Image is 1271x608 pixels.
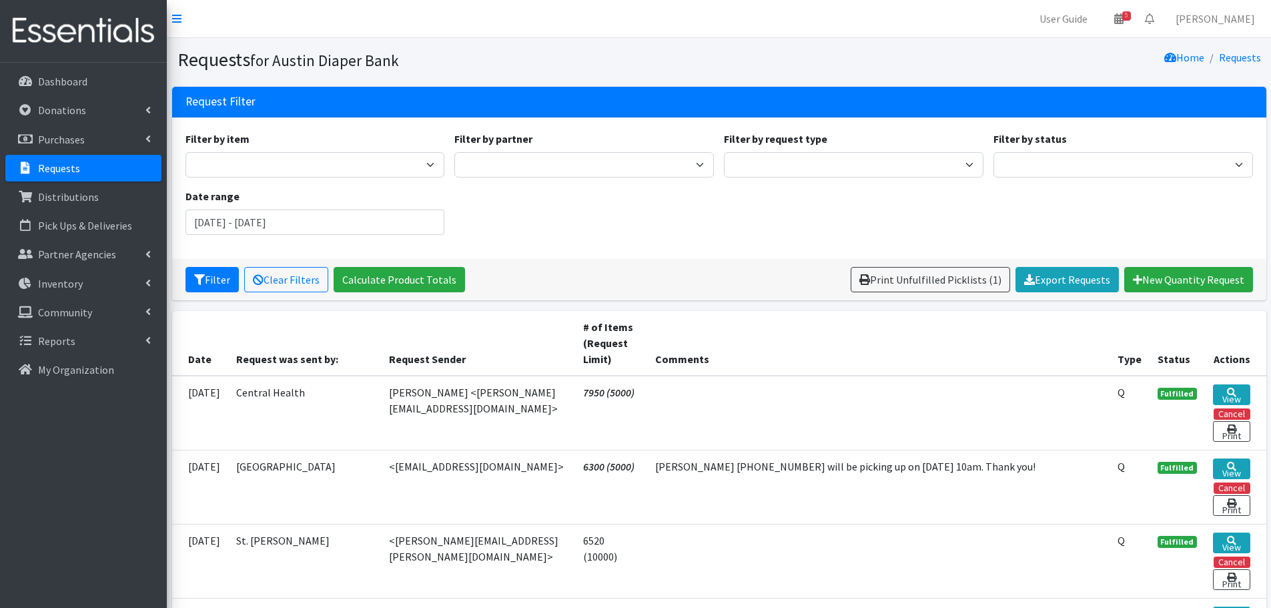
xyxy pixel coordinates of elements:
a: Partner Agencies [5,241,161,268]
td: [PERSON_NAME] [PHONE_NUMBER] will be picking up on [DATE] 10am. Thank you! [647,450,1109,524]
label: Filter by partner [454,131,532,147]
td: 6300 (5000) [575,450,648,524]
th: Date [172,311,228,376]
label: Date range [185,188,240,204]
p: Community [38,306,92,319]
img: HumanEssentials [5,9,161,53]
a: My Organization [5,356,161,383]
a: View [1213,459,1250,479]
a: Dashboard [5,68,161,95]
button: Cancel [1214,483,1250,494]
span: Fulfilled [1158,536,1198,548]
a: 5 [1104,5,1134,32]
td: Central Health [228,376,382,450]
h3: Request Filter [185,95,256,109]
p: Partner Agencies [38,248,116,261]
span: Fulfilled [1158,462,1198,474]
a: Inventory [5,270,161,297]
a: Requests [5,155,161,182]
th: Request Sender [381,311,574,376]
p: Inventory [38,277,83,290]
td: <[PERSON_NAME][EMAIL_ADDRESS][PERSON_NAME][DOMAIN_NAME]> [381,524,574,598]
a: [PERSON_NAME] [1165,5,1266,32]
a: Print Unfulfilled Picklists (1) [851,267,1010,292]
td: 7950 (5000) [575,376,648,450]
td: [DATE] [172,450,228,524]
p: Purchases [38,133,85,146]
a: Community [5,299,161,326]
p: Distributions [38,190,99,204]
a: Calculate Product Totals [334,267,465,292]
a: User Guide [1029,5,1098,32]
a: Distributions [5,184,161,210]
label: Filter by status [993,131,1067,147]
abbr: Quantity [1118,534,1125,547]
a: Pick Ups & Deliveries [5,212,161,239]
a: Donations [5,97,161,123]
th: Actions [1205,311,1266,376]
button: Cancel [1214,408,1250,420]
th: # of Items (Request Limit) [575,311,648,376]
a: Purchases [5,126,161,153]
button: Cancel [1214,557,1250,568]
p: My Organization [38,363,114,376]
p: Pick Ups & Deliveries [38,219,132,232]
a: View [1213,533,1250,553]
td: [DATE] [172,376,228,450]
a: Export Requests [1015,267,1119,292]
th: Comments [647,311,1109,376]
th: Status [1150,311,1206,376]
p: Dashboard [38,75,87,88]
td: 6520 (10000) [575,524,648,598]
abbr: Quantity [1118,460,1125,473]
td: [DATE] [172,524,228,598]
a: Requests [1219,51,1261,64]
td: [GEOGRAPHIC_DATA] [228,450,382,524]
h1: Requests [177,48,715,71]
a: View [1213,384,1250,405]
span: Fulfilled [1158,388,1198,400]
th: Request was sent by: [228,311,382,376]
label: Filter by item [185,131,250,147]
td: <[EMAIL_ADDRESS][DOMAIN_NAME]> [381,450,574,524]
a: Clear Filters [244,267,328,292]
p: Reports [38,334,75,348]
a: Home [1164,51,1204,64]
a: Print [1213,421,1250,442]
button: Filter [185,267,239,292]
th: Type [1110,311,1150,376]
a: Reports [5,328,161,354]
a: Print [1213,495,1250,516]
p: Donations [38,103,86,117]
label: Filter by request type [724,131,827,147]
small: for Austin Diaper Bank [250,51,399,70]
a: Print [1213,569,1250,590]
span: 5 [1122,11,1131,21]
a: New Quantity Request [1124,267,1253,292]
p: Requests [38,162,80,175]
td: St. [PERSON_NAME] [228,524,382,598]
td: [PERSON_NAME] <[PERSON_NAME][EMAIL_ADDRESS][DOMAIN_NAME]> [381,376,574,450]
abbr: Quantity [1118,386,1125,399]
input: January 1, 2011 - December 31, 2011 [185,210,445,235]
